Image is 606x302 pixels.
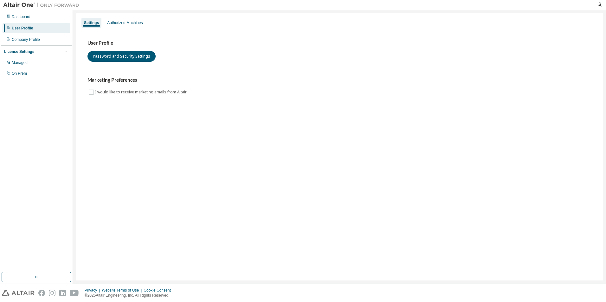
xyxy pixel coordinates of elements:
img: linkedin.svg [59,290,66,296]
img: altair_logo.svg [2,290,35,296]
div: License Settings [4,49,34,54]
h3: Marketing Preferences [87,77,591,83]
img: youtube.svg [70,290,79,296]
div: Settings [84,20,99,25]
button: Password and Security Settings [87,51,156,62]
img: Altair One [3,2,82,8]
div: User Profile [12,26,33,31]
p: © 2025 Altair Engineering, Inc. All Rights Reserved. [85,293,175,298]
div: Authorized Machines [107,20,143,25]
h3: User Profile [87,40,591,46]
div: Cookie Consent [144,288,174,293]
div: Dashboard [12,14,30,19]
div: On Prem [12,71,27,76]
label: I would like to receive marketing emails from Altair [95,88,188,96]
img: instagram.svg [49,290,55,296]
img: facebook.svg [38,290,45,296]
div: Company Profile [12,37,40,42]
div: Managed [12,60,28,65]
div: Privacy [85,288,102,293]
div: Website Terms of Use [102,288,144,293]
